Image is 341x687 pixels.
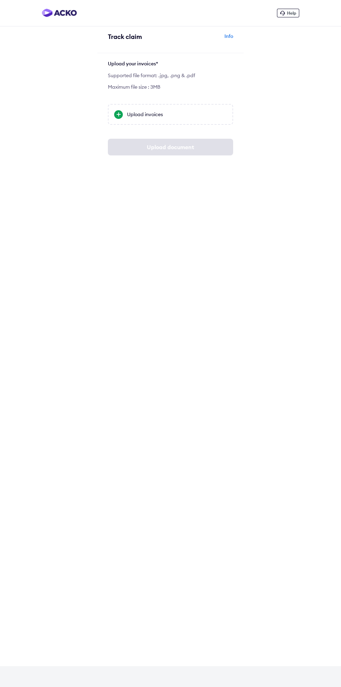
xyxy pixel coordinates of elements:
[42,9,77,17] img: horizontal-gradient.png
[108,33,169,41] div: Track claim
[287,10,296,16] span: Help
[172,33,233,46] div: Info
[108,72,233,79] div: Supported file format: .jpg, .png & .pdf
[108,84,233,90] div: Maximum file size : 3MB
[108,60,233,67] div: Upload your invoices*
[127,111,227,118] div: Upload invoices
